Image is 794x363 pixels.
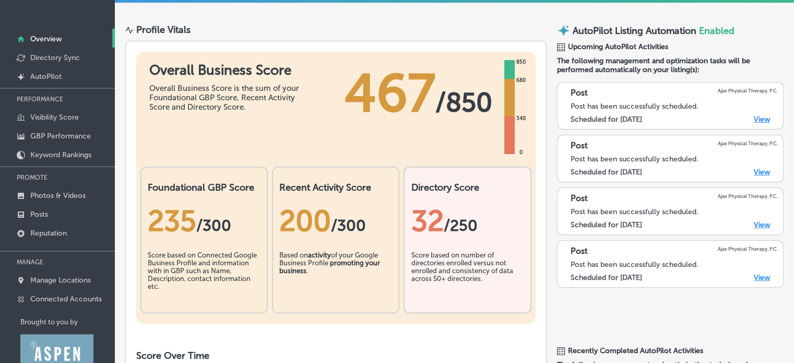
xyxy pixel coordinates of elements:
b: promoting your business [279,259,380,275]
p: Ajax Physical Therapy, P.C. [718,140,778,146]
a: View [754,220,770,229]
a: View [754,168,770,177]
div: 235 [148,204,260,238]
p: Post [571,140,588,150]
div: Post has been successfully scheduled. [571,207,778,216]
span: / 850 [435,87,492,118]
p: Ajax Physical Therapy, P.C. [718,88,778,93]
span: Recently Completed AutoPilot Activities [568,346,703,355]
p: Manage Locations [30,276,91,285]
b: activity [308,251,331,259]
div: 340 [514,114,528,123]
div: 200 [279,204,392,238]
p: Posts [30,210,48,219]
div: 850 [514,58,528,66]
h1: Overall Business Score [149,62,306,78]
div: Post has been successfully scheduled. [571,102,778,111]
div: Post has been successfully scheduled. [571,155,778,163]
div: Score based on Connected Google Business Profile and information with in GBP such as Name, Descri... [148,251,260,303]
div: Based on of your Google Business Profile . [279,251,392,303]
div: 680 [514,76,528,85]
h2: Directory Score [411,182,524,193]
span: Enabled [699,25,734,37]
p: Post [571,88,588,98]
p: Overview [30,34,62,43]
p: Ajax Physical Therapy, P.C. [718,246,778,252]
h2: Recent Activity Score [279,182,392,193]
label: Scheduled for [DATE] [571,220,642,229]
a: View [754,273,770,282]
p: Directory Sync [30,53,80,62]
h2: Score Over Time [136,350,536,361]
span: /300 [331,216,366,235]
div: Score based on number of directories enrolled versus not enrolled and consistency of data across ... [411,251,524,303]
p: Keyword Rankings [30,150,91,159]
h2: Foundational GBP Score [148,182,260,193]
span: The following management and optimization tasks will be performed automatically on your listing(s): [557,56,784,74]
p: AutoPilot [30,72,62,81]
label: Scheduled for [DATE] [571,273,642,282]
div: Overall Business Score is the sum of your Foundational GBP Score, Recent Activity Score and Direc... [149,84,306,112]
p: Photos & Videos [30,191,86,200]
p: GBP Performance [30,132,91,140]
img: autopilot-icon [557,24,570,37]
span: /250 [443,216,477,235]
div: Post has been successfully scheduled. [571,260,778,269]
label: Scheduled for [DATE] [571,168,642,177]
p: Ajax Physical Therapy, P.C. [718,193,778,199]
a: View [754,115,770,124]
p: Reputation [30,229,67,238]
p: AutoPilot Listing Automation [573,25,696,37]
div: 32 [411,204,524,238]
span: 467 [345,62,435,125]
div: Profile Vitals [136,24,191,36]
p: Post [571,193,588,203]
p: Visibility Score [30,113,79,122]
p: Connected Accounts [30,295,102,303]
div: 0 [517,148,525,157]
label: Scheduled for [DATE] [571,115,642,124]
span: Upcoming AutoPilot Activities [568,42,668,51]
p: Brought to you by [20,318,115,326]
span: / 300 [196,216,231,235]
p: Post [571,246,588,256]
